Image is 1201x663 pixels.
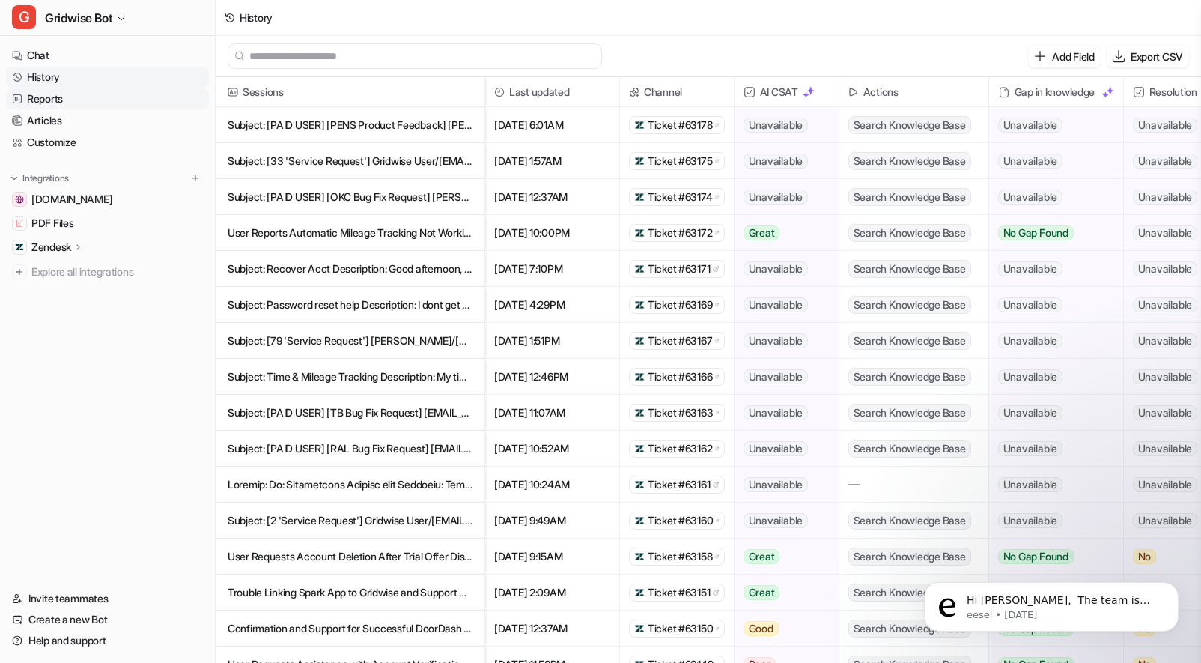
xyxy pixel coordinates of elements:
[648,405,713,420] span: Ticket #63163
[1133,441,1197,456] span: Unavailable
[228,143,472,179] p: Subject: [33 'Service Request'] Gridwise User/[EMAIL_ADDRESS][DOMAIN_NAME]> Description: *App Ver...
[491,467,613,503] span: [DATE] 10:24AM
[1133,225,1197,240] span: Unavailable
[228,539,472,575] p: User Requests Account Deletion After Trial Offer Discrepancy
[648,190,712,205] span: Ticket #63174
[634,441,720,456] a: Ticket #63162
[1133,549,1157,564] span: No
[998,405,1062,420] span: Unavailable
[634,120,645,130] img: zendesk
[1133,297,1197,312] span: Unavailable
[744,513,808,528] span: Unavailable
[634,192,645,202] img: zendesk
[648,154,712,169] span: Ticket #63175
[15,219,24,228] img: PDF Files
[491,503,613,539] span: [DATE] 9:49AM
[744,297,808,312] span: Unavailable
[648,297,712,312] span: Ticket #63169
[634,551,645,562] img: zendesk
[998,333,1062,348] span: Unavailable
[848,296,971,314] span: Search Knowledge Base
[634,297,720,312] a: Ticket #63169
[648,477,710,492] span: Ticket #63161
[998,297,1062,312] span: Unavailable
[648,549,712,564] span: Ticket #63158
[1133,513,1197,528] span: Unavailable
[848,224,971,242] span: Search Knowledge Base
[634,372,645,382] img: zendesk
[634,156,645,166] img: zendesk
[228,179,472,215] p: Subject: [PAID USER] [OKC Bug Fix Request] [PERSON_NAME][EMAIL_ADDRESS][PERSON_NAME][DOMAIN_NAME]...
[741,77,833,107] span: AI CSAT
[491,77,613,107] span: Last updated
[744,621,779,636] span: Good
[228,575,472,611] p: Trouble Linking Spark App to Gridwise and Support Workflow Documentation
[6,630,209,651] a: Help and support
[634,336,645,346] img: zendesk
[998,154,1062,169] span: Unavailable
[222,77,478,107] span: Sessions
[648,261,710,276] span: Ticket #63171
[65,43,252,145] span: Hi [PERSON_NAME], ​ The team is still tracking the work to re-add the feedback column and is work...
[6,110,209,131] a: Articles
[998,477,1062,492] span: Unavailable
[228,467,472,503] p: Loremip: Do: Sitametcons Adipisc elit Seddoeiu: Temporinc 08, 1474 Utlaboreetd: Ma aliqua En Adm,...
[744,585,780,600] span: Great
[1131,49,1183,64] p: Export CSV
[998,118,1062,133] span: Unavailable
[491,359,613,395] span: [DATE] 12:46PM
[491,143,613,179] span: [DATE] 1:57AM
[648,441,712,456] span: Ticket #63162
[1133,154,1197,169] span: Unavailable
[240,10,273,25] div: History
[995,77,1117,107] div: Gap in knowledge
[634,405,720,420] a: Ticket #63163
[848,404,971,422] span: Search Knowledge Base
[998,225,1074,240] span: No Gap Found
[6,261,209,282] a: Explore all integrations
[228,323,472,359] p: Subject: [79 'Service Request'] [PERSON_NAME]/[PERSON_NAME][EMAIL_ADDRESS][PERSON_NAME][DOMAIN_NA...
[634,587,645,598] img: zendesk
[6,132,209,153] a: Customize
[228,107,472,143] p: Subject: [PAID USER] [PENS Product Feedback] [PERSON_NAME][EMAIL_ADDRESS][PERSON_NAME][DOMAIN_NAM...
[65,58,258,71] p: Message from eesel, sent 3d ago
[848,620,971,638] span: Search Knowledge Base
[989,215,1112,251] button: No Gap Found
[998,513,1062,528] span: Unavailable
[6,213,209,234] a: PDF FilesPDF Files
[9,173,19,184] img: expand menu
[634,154,720,169] a: Ticket #63175
[648,225,712,240] span: Ticket #63172
[848,584,971,602] span: Search Knowledge Base
[1133,369,1197,384] span: Unavailable
[491,323,613,359] span: [DATE] 1:51PM
[1133,118,1197,133] span: Unavailable
[31,192,112,207] span: [DOMAIN_NAME]
[491,107,613,143] span: [DATE] 6:01AM
[634,190,720,205] a: Ticket #63174
[491,287,613,323] span: [DATE] 4:29PM
[648,333,712,348] span: Ticket #63167
[228,611,472,647] p: Confirmation and Support for Successful DoorDash Account Linking
[744,405,808,420] span: Unavailable
[491,611,613,647] span: [DATE] 12:37AM
[901,551,1201,656] iframe: Intercom notifications message
[634,513,720,528] a: Ticket #63160
[744,369,808,384] span: Unavailable
[848,548,971,566] span: Search Knowledge Base
[735,611,830,647] button: Good
[491,251,613,287] span: [DATE] 7:10PM
[634,333,720,348] a: Ticket #63167
[634,515,645,526] img: zendesk
[848,152,971,170] span: Search Knowledge Base
[848,440,971,458] span: Search Knowledge Base
[6,171,73,186] button: Integrations
[1107,46,1189,67] button: Export CSV
[744,154,808,169] span: Unavailable
[998,549,1074,564] span: No Gap Found
[744,261,808,276] span: Unavailable
[744,477,808,492] span: Unavailable
[12,264,27,279] img: explore all integrations
[848,368,971,386] span: Search Knowledge Base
